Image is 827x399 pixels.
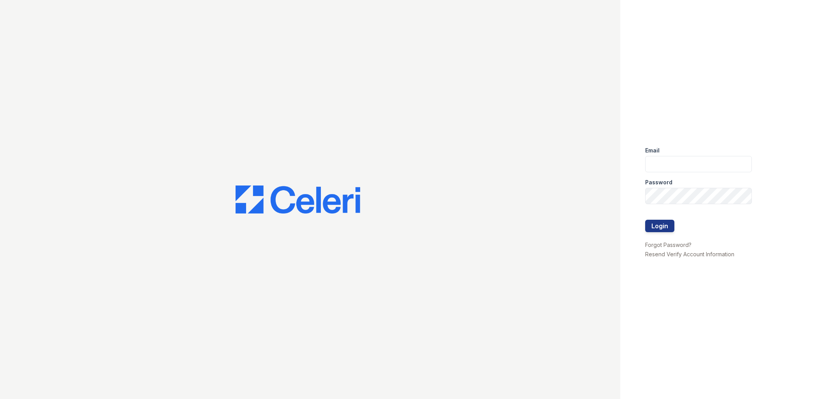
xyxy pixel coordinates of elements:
[645,220,674,232] button: Login
[645,241,692,248] a: Forgot Password?
[236,185,360,213] img: CE_Logo_Blue-a8612792a0a2168367f1c8372b55b34899dd931a85d93a1a3d3e32e68fde9ad4.png
[645,147,660,154] label: Email
[645,251,734,257] a: Resend Verify Account Information
[645,178,672,186] label: Password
